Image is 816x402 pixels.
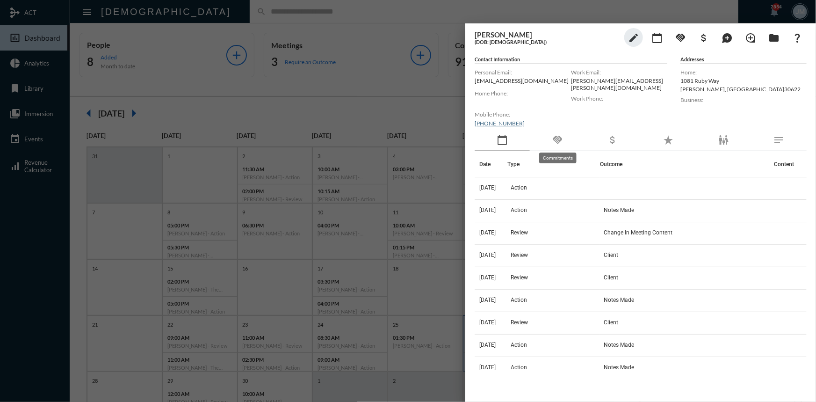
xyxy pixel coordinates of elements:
button: Add Introduction [741,28,760,47]
button: Add Business [694,28,713,47]
span: Notes Made [604,297,634,303]
mat-icon: family_restroom [718,134,729,146]
mat-icon: calendar_today [497,134,508,146]
span: [DATE] [479,319,496,326]
span: [DATE] [479,274,496,281]
span: Client [604,252,618,258]
mat-icon: question_mark [792,32,803,44]
p: [PERSON_NAME] , [GEOGRAPHIC_DATA] 30622 [680,86,807,93]
span: [DATE] [479,207,496,213]
div: Commitments [539,153,577,163]
h5: (DOB: [DEMOGRAPHIC_DATA]) [475,39,620,45]
mat-icon: folder [768,32,780,44]
a: [PHONE_NUMBER] [475,120,525,127]
span: [DATE] [479,229,496,236]
mat-icon: attach_money [698,32,709,44]
label: Home Phone: [475,90,571,97]
p: [EMAIL_ADDRESS][DOMAIN_NAME] [475,77,571,84]
mat-icon: notes [773,134,785,146]
button: Archives [765,28,783,47]
label: Mobile Phone: [475,111,571,118]
span: [DATE] [479,364,496,371]
button: edit person [624,28,643,47]
span: Action [511,207,527,213]
button: Add Mention [718,28,737,47]
h3: [PERSON_NAME] [475,30,620,39]
label: Work Phone: [571,95,667,102]
button: Add Commitment [671,28,690,47]
mat-icon: handshake [552,134,563,146]
mat-icon: edit [628,32,639,44]
p: [PERSON_NAME][EMAIL_ADDRESS][PERSON_NAME][DOMAIN_NAME] [571,77,667,91]
button: Add meeting [648,28,666,47]
span: Notes Made [604,207,634,213]
th: Date [475,151,507,177]
span: Notes Made [604,342,634,348]
label: Home: [680,69,807,76]
span: Review [511,252,528,258]
h5: Addresses [680,56,807,64]
span: [DATE] [479,184,496,191]
mat-icon: maps_ugc [722,32,733,44]
span: Review [511,274,528,281]
h5: Contact Information [475,56,667,64]
th: Content [769,151,807,177]
mat-icon: star_rate [663,134,674,146]
th: Type [507,151,600,177]
span: Review [511,229,528,236]
mat-icon: attach_money [607,134,619,146]
span: [DATE] [479,252,496,258]
mat-icon: loupe [745,32,756,44]
span: Action [511,342,527,348]
span: Review [511,319,528,326]
label: Work Email: [571,69,667,76]
span: Notes Made [604,364,634,371]
span: Client [604,319,618,326]
span: Client [604,274,618,281]
mat-icon: handshake [675,32,686,44]
span: [DATE] [479,297,496,303]
button: What If? [788,28,807,47]
label: Business: [680,96,807,103]
span: Action [511,184,527,191]
th: Outcome [600,151,769,177]
span: Change In Meeting Content [604,229,672,236]
span: [DATE] [479,342,496,348]
span: Action [511,364,527,371]
span: Action [511,297,527,303]
p: 1081 Ruby Way [680,77,807,84]
mat-icon: calendar_today [651,32,663,44]
label: Personal Email: [475,69,571,76]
